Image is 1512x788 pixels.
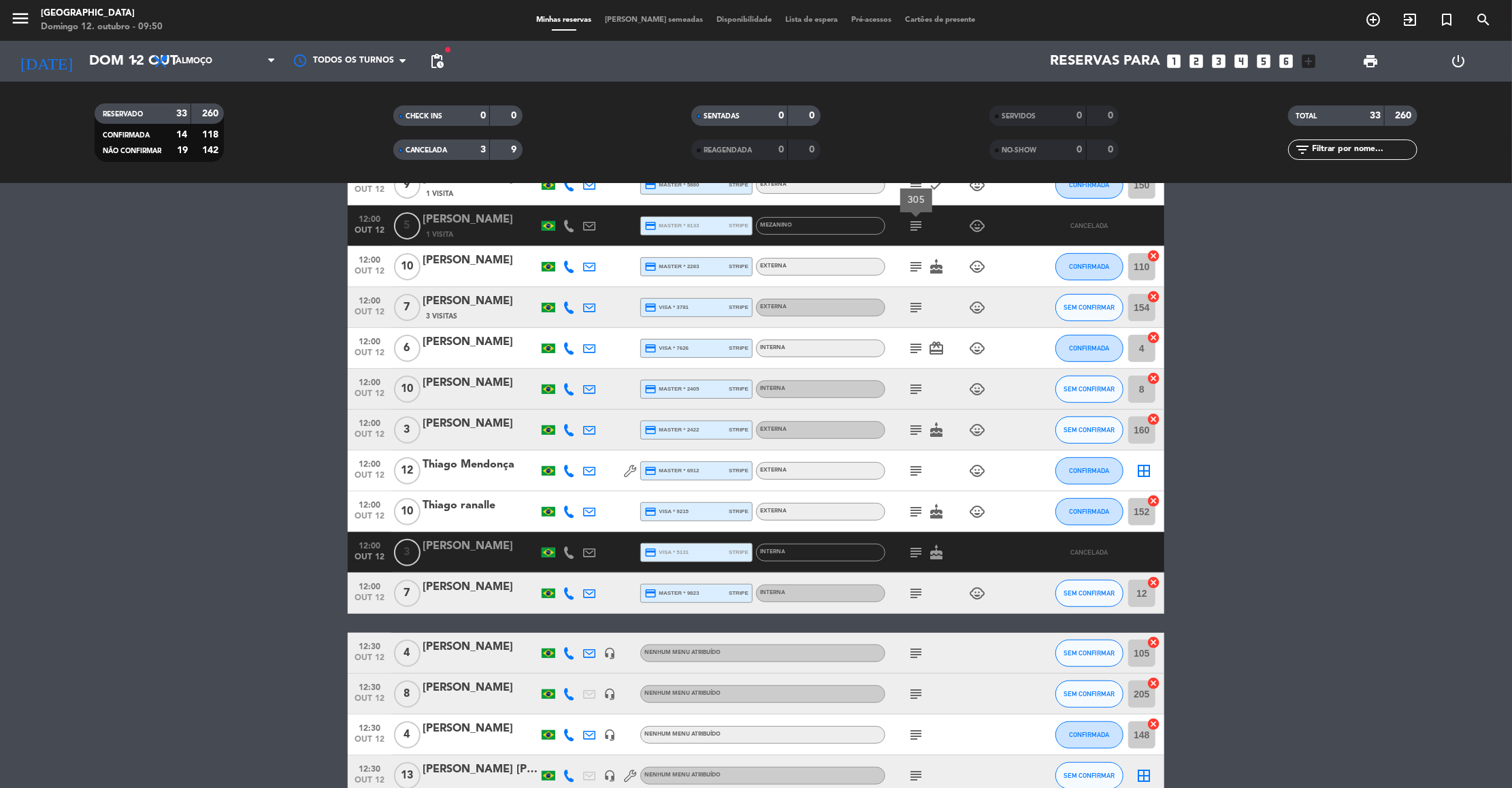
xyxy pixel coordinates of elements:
[704,113,740,120] span: SENTADAS
[644,342,689,355] span: visa * 7626
[928,544,944,561] i: cake
[352,308,387,323] span: out 12
[1064,690,1115,697] span: SEM CONFIRMAR
[1071,222,1108,229] span: CANCELADA
[423,538,538,555] div: [PERSON_NAME]
[511,145,519,154] strong: 9
[1147,676,1160,690] i: cancel
[352,496,387,512] span: 12:00
[394,212,421,240] span: 5
[423,720,538,738] div: [PERSON_NAME]
[352,251,387,267] span: 12:00
[928,259,944,275] i: cake
[10,8,31,33] button: menu
[1311,142,1417,157] input: Filtrar por nome...
[969,463,985,479] i: child_care
[1051,53,1161,69] span: Reservas para
[1147,372,1160,385] i: cancel
[908,504,924,520] i: subject
[1064,772,1115,779] span: SEM CONFIRMAR
[908,259,924,275] i: subject
[1415,41,1502,82] div: LOG OUT
[1278,52,1296,70] i: looks_6
[352,210,387,226] span: 12:00
[352,348,387,364] span: out 12
[1450,53,1466,69] i: power_settings_new
[644,465,700,477] span: master * 6912
[10,46,82,76] i: [DATE]
[760,304,787,310] span: Externa
[394,335,421,362] span: 6
[1077,145,1083,154] strong: 0
[1071,548,1108,556] span: CANCELADA
[1070,181,1110,188] span: CONFIRMADA
[394,171,421,199] span: 9
[41,20,163,34] div: Domingo 12. outubro - 09:50
[352,638,387,653] span: 12:30
[644,587,657,600] i: credit_card
[202,130,221,139] strong: 118
[810,111,818,120] strong: 0
[704,147,752,154] span: REAGENDADA
[760,467,787,473] span: Externa
[710,16,779,24] span: Disponibilidade
[1188,52,1206,70] i: looks_two
[729,589,749,597] span: stripe
[394,498,421,525] span: 10
[426,311,457,322] span: 3 Visitas
[604,688,616,700] i: headset_mic
[1147,412,1160,426] i: cancel
[969,504,985,520] i: child_care
[1064,303,1115,311] span: SEM CONFIRMAR
[202,109,221,118] strong: 260
[644,179,657,191] i: credit_card
[177,146,188,155] strong: 19
[176,130,187,139] strong: 14
[103,148,161,154] span: NÃO CONFIRMAR
[1055,335,1123,362] button: CONFIRMADA
[1064,426,1115,433] span: SEM CONFIRMAR
[352,430,387,446] span: out 12
[127,53,143,69] i: arrow_drop_down
[908,340,924,357] i: subject
[1055,376,1123,403] button: SEM CONFIRMAR
[352,678,387,694] span: 12:30
[644,261,700,273] span: master * 2283
[908,218,924,234] i: subject
[1055,680,1123,708] button: SEM CONFIRMAR
[729,425,749,434] span: stripe
[1002,147,1036,154] span: NO-SHOW
[423,456,538,474] div: Thiago Mendonça
[908,686,924,702] i: subject
[202,146,221,155] strong: 142
[394,580,421,607] span: 7
[1211,52,1228,70] i: looks_3
[352,719,387,735] span: 12:30
[644,465,657,477] i: credit_card
[969,299,985,316] i: child_care
[899,16,983,24] span: Cartões de presente
[394,721,421,749] span: 4
[1055,457,1123,485] button: CONFIRMADA
[352,226,387,242] span: out 12
[352,760,387,776] span: 12:30
[644,546,657,559] i: credit_card
[644,220,700,232] span: master * 8133
[644,587,700,600] span: master * 9823
[480,111,486,120] strong: 0
[729,384,749,393] span: stripe
[423,638,538,656] div: [PERSON_NAME]
[760,590,785,595] span: Interna
[1136,768,1152,784] i: border_all
[530,16,599,24] span: Minhas reservas
[352,653,387,669] span: out 12
[1064,649,1115,657] span: SEM CONFIRMAR
[729,303,749,312] span: stripe
[176,56,212,66] span: Almoço
[778,145,784,154] strong: 0
[1147,494,1160,508] i: cancel
[394,416,421,444] span: 3
[729,262,749,271] span: stripe
[908,727,924,743] i: subject
[644,424,657,436] i: credit_card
